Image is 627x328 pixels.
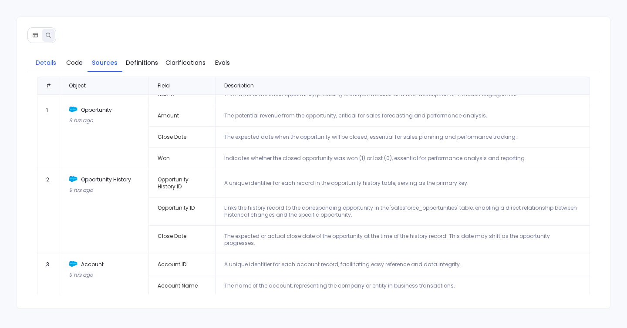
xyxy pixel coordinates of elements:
[66,58,83,67] span: Code
[60,77,149,95] div: Object
[69,117,140,124] div: 9 hrs ago
[216,127,590,148] td: The expected date when the opportunity will be closed, essential for sales planning and performan...
[69,271,140,278] div: 9 hrs ago
[69,107,140,114] div: Opportunity
[216,197,590,226] td: Links the history record to the corresponding opportunity in the 'salesforce_opportunities' table...
[216,226,590,254] td: The expected or actual close date of the opportunity at the time of the history record. This date...
[149,197,215,226] td: Opportunity ID
[69,261,140,268] div: Account
[216,275,590,297] td: The name of the account, representing the company or entity in business transactions.
[216,148,590,169] td: Indicates whether the closed opportunity was won (1) or lost (0), essential for performance analy...
[92,58,118,67] span: Sources
[216,254,590,275] td: A unique identifier for each account record, facilitating easy reference and data integrity.
[149,105,215,127] td: Amount
[69,187,140,194] div: 9 hrs ago
[216,105,590,127] td: The potential revenue from the opportunity, critical for sales forecasting and performance analysis.
[69,176,140,183] div: Opportunity History
[165,58,206,67] span: Clarifications
[126,58,158,67] span: Definitions
[46,261,51,268] span: 3 .
[149,148,215,169] td: Won
[46,107,49,114] span: 1 .
[149,275,215,297] td: Account Name
[216,169,590,197] td: A unique identifier for each record in the opportunity history table, serving as the primary key.
[149,169,215,197] td: Opportunity History ID
[149,254,215,275] td: Account ID
[149,226,215,254] td: Close Date
[36,58,56,67] span: Details
[37,77,60,95] div: #
[149,77,215,95] div: Field
[215,58,230,67] span: Evals
[149,127,215,148] td: Close Date
[216,77,590,95] div: Description
[46,176,51,183] span: 2 .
